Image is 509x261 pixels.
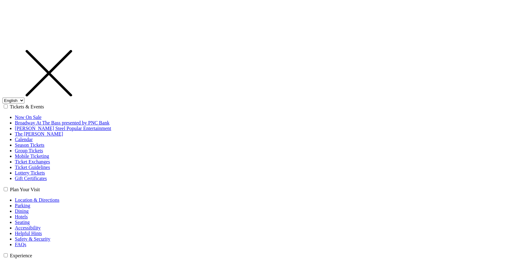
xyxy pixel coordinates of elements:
[15,165,50,170] a: Ticket Guidelines
[10,104,44,109] label: Tickets & Events
[15,148,43,153] a: Group Tickets
[15,242,26,247] a: FAQs
[15,115,41,120] a: Now On Sale
[15,220,30,225] a: Seating
[15,203,30,208] a: Parking
[15,176,47,181] a: Gift Certificates
[15,225,41,230] a: Accessibility
[15,197,59,203] a: Location & Directions
[15,154,49,159] a: Mobile Ticketing
[15,236,50,242] a: Safety & Security
[15,137,33,142] a: Calendar
[15,170,45,175] a: Lottery Tickets
[2,98,24,103] select: Select:
[15,208,28,214] a: Dining
[10,253,32,258] label: Experience
[15,120,109,125] a: Broadway At The Bass presented by PNC Bank
[15,131,63,137] a: The [PERSON_NAME]
[10,187,40,192] label: Plan Your Visit
[15,126,111,131] a: [PERSON_NAME] Steel Popular Entertainment
[15,159,50,164] a: Ticket Exchanges
[15,214,28,219] a: Hotels
[15,142,45,148] a: Season Tickets
[15,231,42,236] a: Helpful Hints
